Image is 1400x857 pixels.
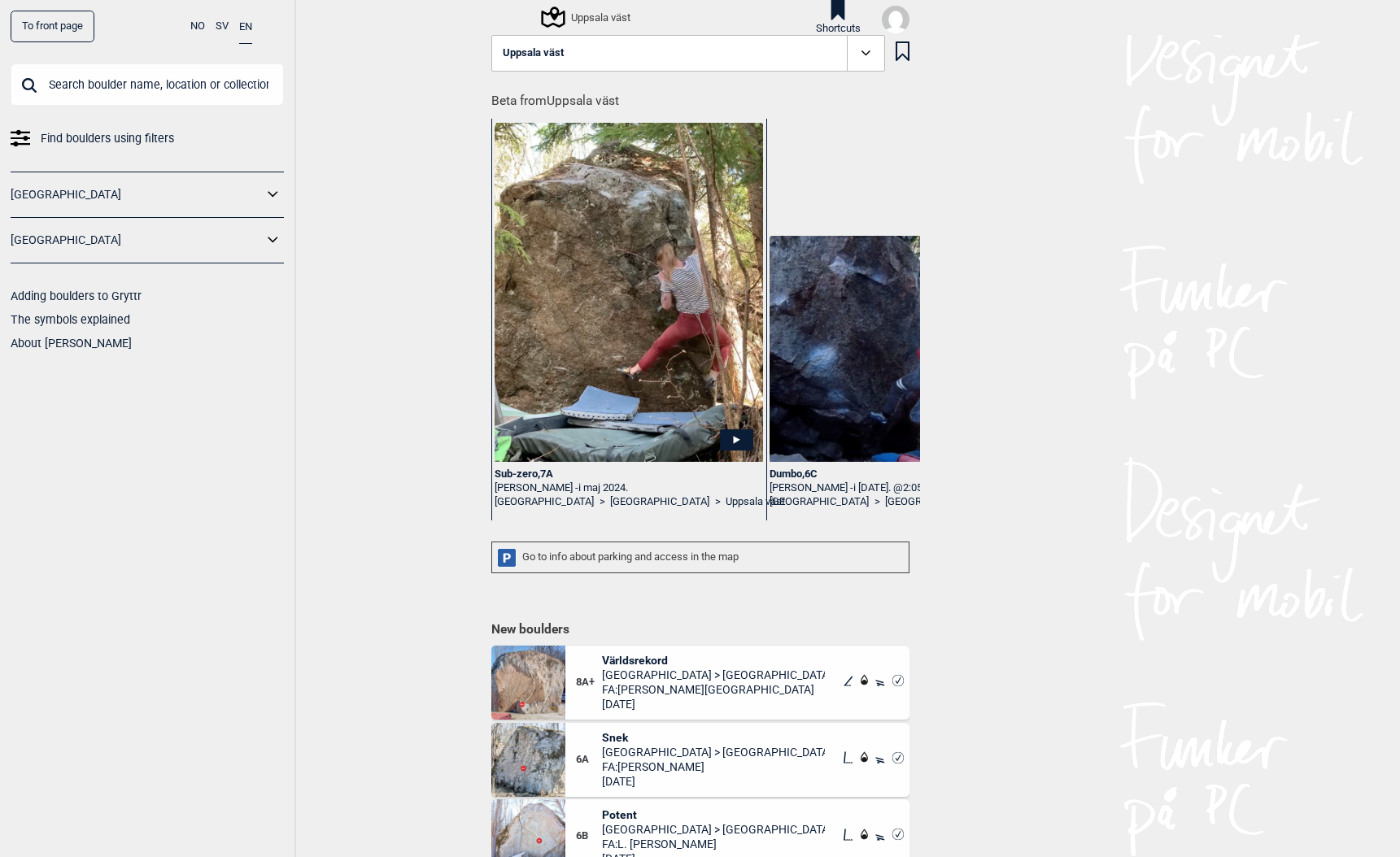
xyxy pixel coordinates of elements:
[491,723,565,797] img: Snek
[491,35,885,72] button: Uppsala väst
[885,495,984,509] a: [GEOGRAPHIC_DATA]
[11,127,284,150] a: Find boulders using filters
[576,829,603,843] span: 6B
[610,495,709,509] a: [GEOGRAPHIC_DATA]
[770,468,1037,481] div: Dumbo , 6C
[41,127,174,150] span: Find boulders using filters
[495,481,762,495] div: [PERSON_NAME] -
[216,11,229,42] button: SV
[602,653,825,668] span: Världsrekord
[602,759,825,774] span: FA: [PERSON_NAME]
[491,646,909,720] div: Varldsrekord8A+Världsrekord[GEOGRAPHIC_DATA] > [GEOGRAPHIC_DATA] vFA:[PERSON_NAME][GEOGRAPHIC_DAT...
[602,837,825,851] span: FA: L. [PERSON_NAME]
[602,822,825,837] span: [GEOGRAPHIC_DATA] > [GEOGRAPHIC_DATA] v
[495,495,594,509] a: [GEOGRAPHIC_DATA]
[491,542,909,573] div: Go to info about parking and access in the map
[715,495,721,509] span: >
[770,481,1037,495] div: [PERSON_NAME] -
[726,495,785,509] a: Uppsala väst
[491,82,920,111] h1: Beta from Uppsala väst
[602,697,825,711] span: [DATE]
[602,745,825,759] span: [GEOGRAPHIC_DATA] > [GEOGRAPHIC_DATA] v
[491,723,909,797] div: Snek6ASnek[GEOGRAPHIC_DATA] > [GEOGRAPHIC_DATA] vFA:[PERSON_NAME][DATE]
[874,495,880,509] span: >
[602,668,825,682] span: [GEOGRAPHIC_DATA] > [GEOGRAPHIC_DATA] v
[491,621,909,637] h1: New boulders
[602,682,825,697] span: FA: [PERSON_NAME][GEOGRAPHIC_DATA]
[190,11,205,42] button: NO
[770,236,1037,463] img: Christina pa Dumbo
[503,47,564,59] span: Uppsala väst
[491,646,565,720] img: Varldsrekord
[11,63,284,106] input: Search boulder name, location or collection
[11,183,263,207] a: [GEOGRAPHIC_DATA]
[576,676,603,690] span: 8A+
[853,481,922,494] span: i [DATE]. @2:05
[576,753,603,767] span: 6A
[495,123,762,463] img: Christina pa Sub zero
[11,228,263,252] a: [GEOGRAPHIC_DATA]
[600,495,605,509] span: >
[11,313,130,326] a: The symbols explained
[882,6,909,33] img: User fallback1
[578,481,628,494] span: i maj 2024.
[239,11,252,44] button: EN
[602,774,825,789] span: [DATE]
[11,337,132,350] a: About [PERSON_NAME]
[602,807,825,822] span: Potent
[602,730,825,745] span: Snek
[495,468,762,481] div: Sub-zero , 7A
[11,289,142,302] a: Adding boulders to Gryttr
[543,7,630,27] div: Uppsala väst
[770,495,869,509] a: [GEOGRAPHIC_DATA]
[11,11,94,42] a: To front page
